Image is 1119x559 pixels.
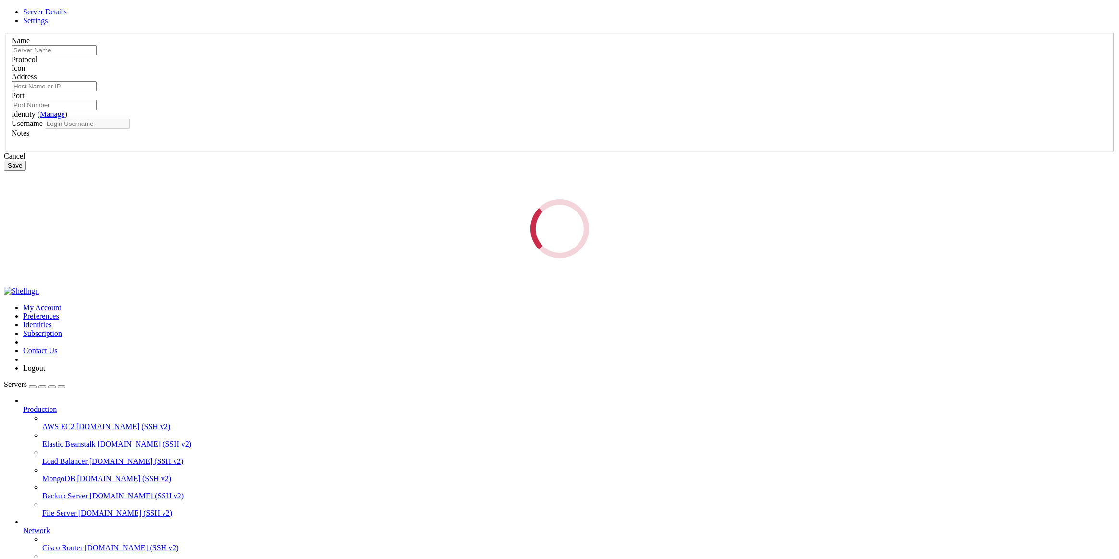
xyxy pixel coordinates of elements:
label: Username [12,119,43,127]
div: (0, 1) [4,12,8,20]
a: Cisco Router [DOMAIN_NAME] (SSH v2) [42,544,1115,552]
span: Servers [4,380,27,388]
a: Settings [23,16,48,25]
a: Servers [4,380,65,388]
a: Load Balancer [DOMAIN_NAME] (SSH v2) [42,457,1115,466]
span: File Server [42,509,76,517]
li: Load Balancer [DOMAIN_NAME] (SSH v2) [42,448,1115,466]
span: ( ) [38,110,67,118]
div: Cancel [4,152,1115,161]
input: Host Name or IP [12,81,97,91]
label: Name [12,37,30,45]
a: Subscription [23,329,62,337]
input: Port Number [12,100,97,110]
span: [DOMAIN_NAME] (SSH v2) [90,492,184,500]
label: Identity [12,110,67,118]
li: Backup Server [DOMAIN_NAME] (SSH v2) [42,483,1115,500]
span: MongoDB [42,474,75,483]
span: [DOMAIN_NAME] (SSH v2) [89,457,184,465]
a: Production [23,405,1115,414]
span: Production [23,405,57,413]
span: AWS EC2 [42,422,75,431]
a: Manage [40,110,65,118]
label: Address [12,73,37,81]
a: Contact Us [23,347,58,355]
span: Backup Server [42,492,88,500]
span: Load Balancer [42,457,88,465]
x-row: Connecting [TECHNICAL_ID]... [4,4,994,12]
span: [DOMAIN_NAME] (SSH v2) [77,474,171,483]
span: Network [23,526,50,534]
a: Network [23,526,1115,535]
span: [DOMAIN_NAME] (SSH v2) [98,440,192,448]
button: Save [4,161,26,171]
input: Server Name [12,45,97,55]
img: Shellngn [4,287,39,296]
span: Cisco Router [42,544,83,552]
label: Port [12,91,25,99]
span: [DOMAIN_NAME] (SSH v2) [85,544,179,552]
span: [DOMAIN_NAME] (SSH v2) [78,509,173,517]
li: MongoDB [DOMAIN_NAME] (SSH v2) [42,466,1115,483]
li: AWS EC2 [DOMAIN_NAME] (SSH v2) [42,414,1115,431]
label: Protocol [12,55,38,63]
span: Elastic Beanstalk [42,440,96,448]
li: Production [23,397,1115,518]
a: Identities [23,321,52,329]
a: Backup Server [DOMAIN_NAME] (SSH v2) [42,492,1115,500]
a: Preferences [23,312,59,320]
li: File Server [DOMAIN_NAME] (SSH v2) [42,500,1115,518]
label: Icon [12,64,25,72]
a: File Server [DOMAIN_NAME] (SSH v2) [42,509,1115,518]
a: Elastic Beanstalk [DOMAIN_NAME] (SSH v2) [42,440,1115,448]
a: AWS EC2 [DOMAIN_NAME] (SSH v2) [42,422,1115,431]
div: Loading... [530,199,589,258]
a: Logout [23,364,45,372]
li: Cisco Router [DOMAIN_NAME] (SSH v2) [42,535,1115,552]
input: Login Username [45,119,130,129]
a: MongoDB [DOMAIN_NAME] (SSH v2) [42,474,1115,483]
span: [DOMAIN_NAME] (SSH v2) [76,422,171,431]
li: Elastic Beanstalk [DOMAIN_NAME] (SSH v2) [42,431,1115,448]
a: My Account [23,303,62,311]
label: Notes [12,129,29,137]
a: Server Details [23,8,67,16]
